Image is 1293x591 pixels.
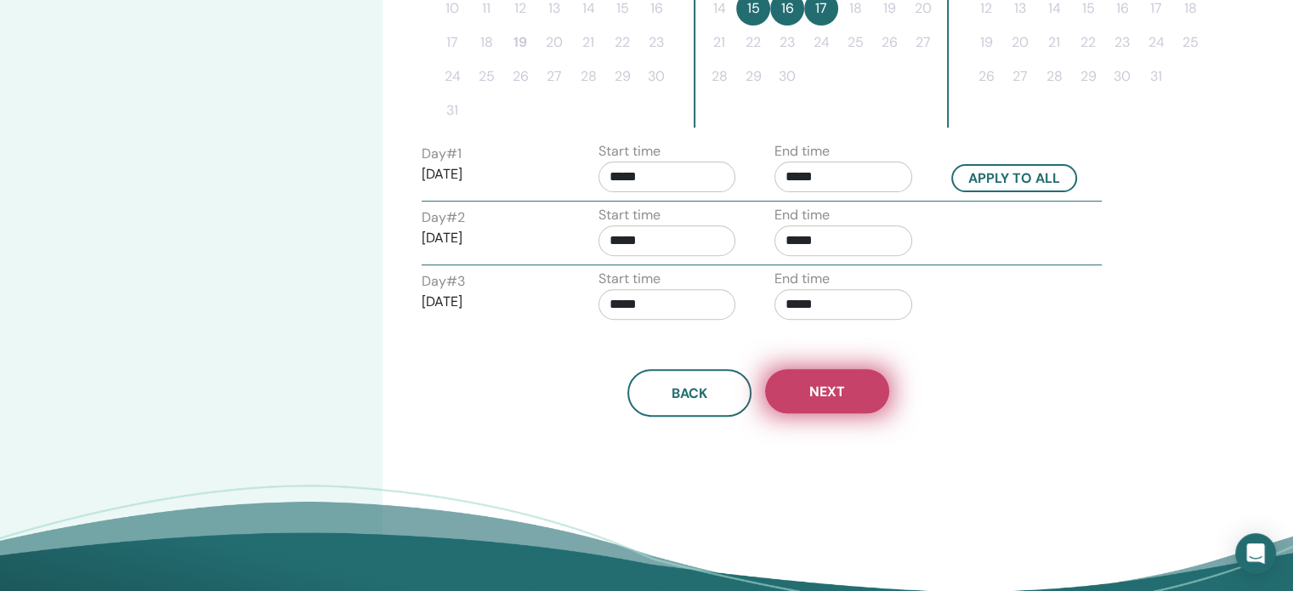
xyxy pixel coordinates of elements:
[736,26,770,60] button: 22
[1071,60,1105,94] button: 29
[774,205,830,225] label: End time
[969,26,1003,60] button: 19
[702,26,736,60] button: 21
[435,60,469,94] button: 24
[1173,26,1207,60] button: 25
[422,228,559,248] p: [DATE]
[804,26,838,60] button: 24
[770,26,804,60] button: 23
[1105,26,1139,60] button: 23
[435,94,469,128] button: 31
[1235,533,1276,574] div: Open Intercom Messenger
[770,60,804,94] button: 30
[1071,26,1105,60] button: 22
[639,60,673,94] button: 30
[503,26,537,60] button: 19
[503,60,537,94] button: 26
[774,141,830,162] label: End time
[422,292,559,312] p: [DATE]
[422,164,559,185] p: [DATE]
[672,384,707,402] span: Back
[765,369,889,413] button: Next
[1037,60,1071,94] button: 28
[627,369,751,417] button: Back
[639,26,673,60] button: 23
[872,26,906,60] button: 26
[951,164,1077,192] button: Apply to all
[598,141,661,162] label: Start time
[422,207,465,228] label: Day # 2
[605,26,639,60] button: 22
[1139,60,1173,94] button: 31
[605,60,639,94] button: 29
[469,60,503,94] button: 25
[422,144,462,164] label: Day # 1
[1003,26,1037,60] button: 20
[1139,26,1173,60] button: 24
[736,60,770,94] button: 29
[1003,60,1037,94] button: 27
[774,269,830,289] label: End time
[906,26,940,60] button: 27
[422,271,465,292] label: Day # 3
[598,269,661,289] label: Start time
[537,60,571,94] button: 27
[838,26,872,60] button: 25
[571,60,605,94] button: 28
[571,26,605,60] button: 21
[537,26,571,60] button: 20
[598,205,661,225] label: Start time
[469,26,503,60] button: 18
[702,60,736,94] button: 28
[969,60,1003,94] button: 26
[435,26,469,60] button: 17
[1037,26,1071,60] button: 21
[1105,60,1139,94] button: 30
[809,383,845,401] span: Next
